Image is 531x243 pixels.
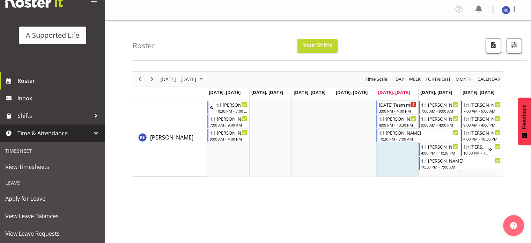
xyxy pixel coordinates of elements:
div: Timesheet [2,144,103,158]
button: Fortnight [425,75,452,84]
a: View Leave Requests [2,225,103,242]
span: View Timesheets [5,162,99,172]
div: 1:1 [PERSON_NAME] [463,143,488,150]
div: Roby Emmanuel"s event - 1:1 Paul Begin From Sunday, August 31, 2025 at 10:30:00 PM GMT+12:00 Ends... [207,101,249,114]
button: Filter Shifts [507,38,522,53]
div: 1:1 [PERSON_NAME] [463,115,501,122]
button: Month [477,75,502,84]
span: [DATE] - [DATE] [160,75,197,84]
span: Apply for Leave [5,193,99,204]
button: Previous [135,75,145,84]
span: [DATE], [DATE] [294,89,325,95]
button: Your Shifts [297,39,338,53]
span: Week [408,75,421,84]
button: Time Scale [364,75,389,84]
div: Roby Emmanuel"s event - 1:1 Paul Begin From Sunday, September 7, 2025 at 10:30:00 PM GMT+12:00 En... [461,143,502,156]
span: calendar [477,75,501,84]
div: 1:1 [PERSON_NAME] [421,157,501,164]
div: Previous [134,72,146,86]
div: 1:1 [PERSON_NAME] [463,129,501,136]
img: help-xxl-2.png [510,222,517,229]
div: Roby Emmanuel"s event - 1:1 Paul Begin From Monday, September 1, 2025 at 7:00:00 AM GMT+12:00 End... [207,115,249,128]
div: 7:00 AM - 9:00 AM [421,108,458,114]
div: Roby Emmanuel"s event - 1:1 Paul Begin From Saturday, September 6, 2025 at 4:00:00 PM GMT+12:00 E... [419,143,460,156]
span: Feedback [521,105,528,129]
button: September 01 - 07, 2025 [159,75,206,84]
span: View Leave Balances [5,211,99,221]
div: 9:00 AM - 4:00 PM [210,136,247,142]
button: Timeline Day [394,75,405,84]
div: 1:1 [PERSON_NAME] [216,101,247,108]
div: Timeline Week of September 5, 2025 [133,71,503,177]
div: [DATE] Team meeting [379,101,416,108]
div: 1:1 [PERSON_NAME] [421,115,458,122]
div: Roby Emmanuel"s event - 1:1 Paul Begin From Sunday, September 7, 2025 at 4:00:00 PM GMT+12:00 End... [461,129,502,142]
span: [DATE], [DATE] [336,89,368,95]
div: Roby Emmanuel"s event - 1:1 Paul Begin From Friday, September 5, 2025 at 4:00:00 PM GMT+12:00 End... [376,115,418,128]
div: Roby Emmanuel"s event - 1:1 Paul Begin From Saturday, September 6, 2025 at 10:30:00 PM GMT+12:00 ... [419,157,502,170]
table: Timeline Week of September 5, 2025 [207,100,503,177]
span: [DATE], [DATE] [463,89,494,95]
div: 4:00 PM - 10:30 PM [421,150,458,156]
span: Day [395,75,405,84]
div: 10:30 PM - 7:00 AM [216,108,247,114]
div: 1:1 [PERSON_NAME] [210,129,247,136]
div: Roby Emmanuel"s event - Friday Team meeting Begin From Friday, September 5, 2025 at 3:00:00 PM GM... [376,101,418,114]
div: 4:00 PM - 10:30 PM [463,136,501,142]
div: 1:1 [PERSON_NAME] [421,143,458,150]
span: Your Shifts [303,41,332,49]
div: Roby Emmanuel"s event - 1:1 Paul Begin From Monday, September 1, 2025 at 9:00:00 AM GMT+12:00 End... [207,129,249,142]
div: 10:30 PM - 7:00 AM [379,136,458,142]
span: Month [455,75,473,84]
button: Next [147,75,157,84]
div: 1:1 [PERSON_NAME] [210,115,247,122]
div: Leave [2,176,103,190]
button: Timeline Week [408,75,422,84]
a: View Leave Balances [2,207,103,225]
button: Timeline Month [455,75,474,84]
span: Inbox [17,93,101,103]
div: 10:30 PM - 7:00 AM [463,150,488,156]
div: 10:30 PM - 7:00 AM [421,164,501,170]
img: roby-emmanuel9769.jpg [502,6,510,14]
td: Roby Emmanuel resource [133,100,207,177]
div: 1:1 [PERSON_NAME] [379,129,458,136]
span: Fortnight [425,75,451,84]
div: Roby Emmanuel"s event - 1:1 Paul Begin From Saturday, September 6, 2025 at 9:00:00 AM GMT+12:00 E... [419,115,460,128]
div: 7:00 AM - 9:00 AM [463,108,501,114]
div: 7:00 AM - 9:00 AM [210,122,247,128]
span: [DATE], [DATE] [209,89,241,95]
span: [DATE], [DATE] [420,89,452,95]
div: Roby Emmanuel"s event - 1:1 Paul Begin From Friday, September 5, 2025 at 10:30:00 PM GMT+12:00 En... [376,129,460,142]
span: Time Scale [365,75,388,84]
span: [DATE], [DATE] [251,89,283,95]
div: Next [146,72,158,86]
a: [PERSON_NAME] [150,133,193,142]
div: 1:1 [PERSON_NAME] [463,101,501,108]
div: Roby Emmanuel"s event - 1:1 Paul Begin From Saturday, September 6, 2025 at 7:00:00 AM GMT+12:00 E... [419,101,460,114]
span: Time & Attendance [17,128,91,138]
button: Feedback - Show survey [518,98,531,145]
div: A Supported Life [26,30,79,41]
div: 3:00 PM - 4:00 PM [379,108,416,114]
a: Apply for Leave [2,190,103,207]
h4: Roster [133,42,155,50]
span: Shifts [17,110,91,121]
span: View Leave Requests [5,228,99,239]
div: 9:00 AM - 4:00 PM [421,122,458,128]
span: Roster [17,76,101,86]
div: 1:1 [PERSON_NAME] [379,115,416,122]
a: View Timesheets [2,158,103,176]
div: Roby Emmanuel"s event - 1:1 Paul Begin From Sunday, September 7, 2025 at 7:00:00 AM GMT+12:00 End... [461,101,502,114]
div: 1:1 [PERSON_NAME] [421,101,458,108]
div: 4:00 PM - 10:30 PM [379,122,416,128]
div: 9:00 AM - 4:00 PM [463,122,501,128]
span: [DATE], [DATE] [378,89,410,95]
button: Download a PDF of the roster according to the set date range. [486,38,501,53]
div: Roby Emmanuel"s event - 1:1 Paul Begin From Sunday, September 7, 2025 at 9:00:00 AM GMT+12:00 End... [461,115,502,128]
